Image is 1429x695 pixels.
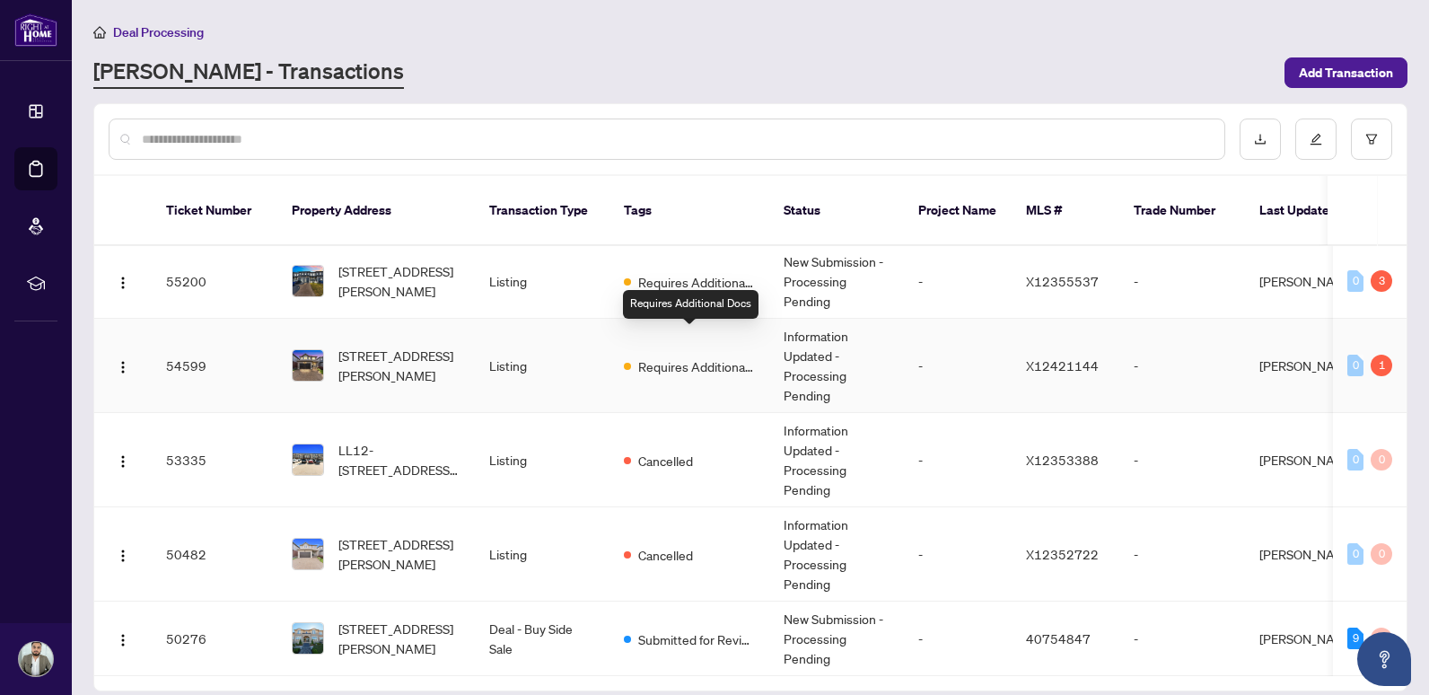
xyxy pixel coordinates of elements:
[1119,319,1245,413] td: -
[293,350,323,381] img: thumbnail-img
[116,549,130,563] img: Logo
[904,602,1012,676] td: -
[769,602,904,676] td: New Submission - Processing Pending
[769,176,904,246] th: Status
[638,356,755,376] span: Requires Additional Docs
[1026,357,1099,374] span: X12421144
[152,244,277,319] td: 55200
[1026,452,1099,468] span: X12353388
[1371,628,1392,649] div: 0
[116,633,130,647] img: Logo
[1351,119,1392,160] button: filter
[152,413,277,507] td: 53335
[338,534,460,574] span: [STREET_ADDRESS][PERSON_NAME]
[609,176,769,246] th: Tags
[1245,507,1380,602] td: [PERSON_NAME]
[116,454,130,469] img: Logo
[109,267,137,295] button: Logo
[338,346,460,385] span: [STREET_ADDRESS][PERSON_NAME]
[638,545,693,565] span: Cancelled
[1240,119,1281,160] button: download
[1254,133,1267,145] span: download
[769,319,904,413] td: Information Updated - Processing Pending
[904,244,1012,319] td: -
[475,413,609,507] td: Listing
[1245,176,1380,246] th: Last Updated By
[1371,270,1392,292] div: 3
[1026,546,1099,562] span: X12352722
[1012,176,1119,246] th: MLS #
[1310,133,1322,145] span: edit
[1245,244,1380,319] td: [PERSON_NAME]
[1119,176,1245,246] th: Trade Number
[338,619,460,658] span: [STREET_ADDRESS][PERSON_NAME]
[109,624,137,653] button: Logo
[769,507,904,602] td: Information Updated - Processing Pending
[475,176,609,246] th: Transaction Type
[293,444,323,475] img: thumbnail-img
[338,440,460,479] span: LL12-[STREET_ADDRESS][PERSON_NAME]
[638,451,693,471] span: Cancelled
[14,13,57,47] img: logo
[293,623,323,654] img: thumbnail-img
[1347,449,1363,471] div: 0
[93,26,106,39] span: home
[152,507,277,602] td: 50482
[1299,58,1393,87] span: Add Transaction
[1371,543,1392,565] div: 0
[277,176,475,246] th: Property Address
[113,24,204,40] span: Deal Processing
[1365,133,1378,145] span: filter
[93,57,404,89] a: [PERSON_NAME] - Transactions
[152,319,277,413] td: 54599
[1119,602,1245,676] td: -
[338,261,460,301] span: [STREET_ADDRESS][PERSON_NAME]
[116,276,130,290] img: Logo
[1026,630,1091,647] span: 40754847
[1357,632,1411,686] button: Open asap
[1371,355,1392,376] div: 1
[1119,507,1245,602] td: -
[1347,543,1363,565] div: 0
[19,642,53,676] img: Profile Icon
[1026,273,1099,289] span: X12355537
[1347,628,1363,649] div: 9
[1119,413,1245,507] td: -
[109,351,137,380] button: Logo
[623,290,758,319] div: Requires Additional Docs
[475,319,609,413] td: Listing
[152,602,277,676] td: 50276
[1119,244,1245,319] td: -
[904,413,1012,507] td: -
[1347,270,1363,292] div: 0
[1245,413,1380,507] td: [PERSON_NAME]
[293,266,323,296] img: thumbnail-img
[904,319,1012,413] td: -
[109,540,137,568] button: Logo
[1371,449,1392,471] div: 0
[475,244,609,319] td: Listing
[109,445,137,474] button: Logo
[1284,57,1407,88] button: Add Transaction
[638,272,755,292] span: Requires Additional Docs
[1245,319,1380,413] td: [PERSON_NAME]
[116,360,130,374] img: Logo
[1245,602,1380,676] td: [PERSON_NAME]
[152,176,277,246] th: Ticket Number
[475,602,609,676] td: Deal - Buy Side Sale
[638,629,755,649] span: Submitted for Review
[769,413,904,507] td: Information Updated - Processing Pending
[293,539,323,569] img: thumbnail-img
[475,507,609,602] td: Listing
[1347,355,1363,376] div: 0
[1295,119,1337,160] button: edit
[769,244,904,319] td: New Submission - Processing Pending
[904,507,1012,602] td: -
[904,176,1012,246] th: Project Name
